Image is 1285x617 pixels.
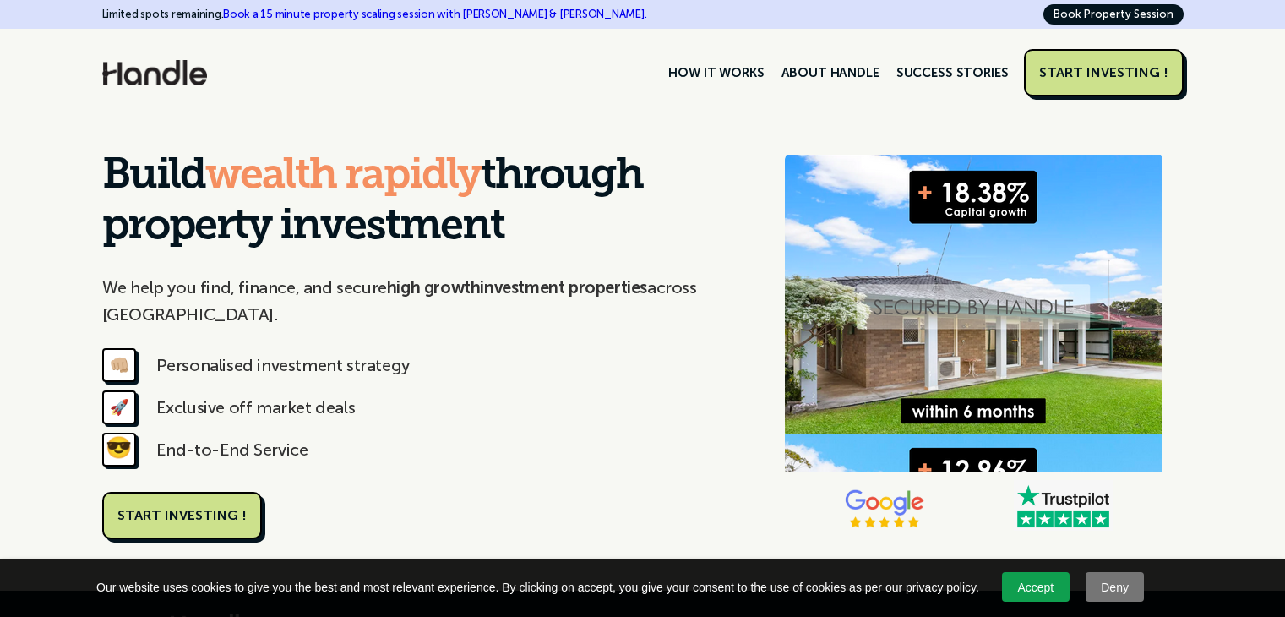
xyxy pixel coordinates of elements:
[156,436,308,463] div: End-to-End Service
[156,352,410,379] div: Personalised investment strategy
[156,394,356,421] div: Exclusive off market deals
[773,58,888,87] a: ABOUT HANDLE
[1039,64,1168,81] div: START INVESTING !
[102,492,262,539] a: START INVESTING !
[106,441,132,458] strong: 😎
[102,4,647,24] div: Limited spots remaining.
[660,58,772,87] a: HOW IT WORKS
[387,277,481,298] strong: high growth
[96,579,979,596] span: Our website uses cookies to give you the best and most relevant experience. By clicking on accept...
[480,277,647,298] strong: investment properties
[102,274,731,328] p: We help you find, finance, and secure across [GEOGRAPHIC_DATA].
[1002,572,1070,602] a: Accept
[205,156,481,199] span: wealth rapidly
[1043,4,1184,25] a: Book Property Session
[223,8,646,20] a: Book a 15 minute property scaling session with [PERSON_NAME] & [PERSON_NAME].
[102,348,136,382] div: 👊🏼
[1024,49,1184,96] a: START INVESTING !
[102,390,136,424] div: 🚀
[102,152,731,254] h1: Build through property investment
[1086,572,1145,602] a: Deny
[888,58,1017,87] a: SUCCESS STORIES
